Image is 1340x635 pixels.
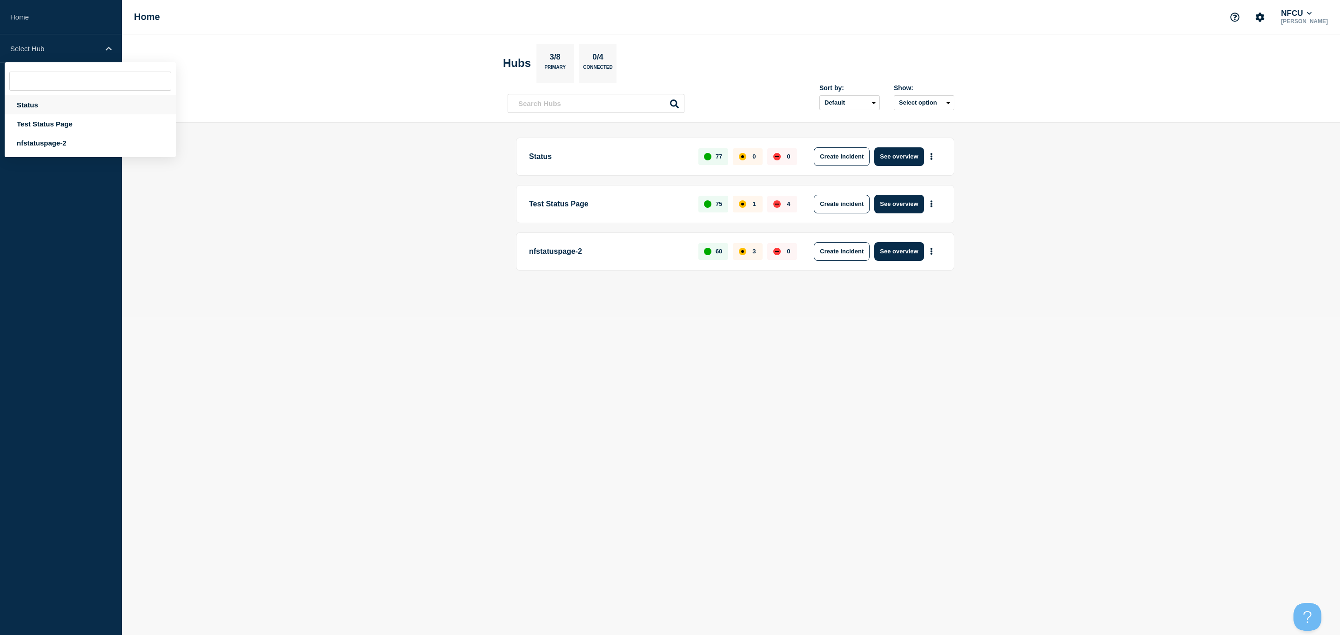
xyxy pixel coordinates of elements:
[819,95,880,110] select: Sort by
[503,57,531,70] h2: Hubs
[925,195,938,212] button: More actions
[5,133,176,152] div: nfstatuspage-2
[589,53,607,65] p: 0/4
[773,200,781,208] div: down
[814,147,870,166] button: Create incident
[1293,603,1321,631] iframe: Help Scout Beacon - Open
[819,84,880,92] div: Sort by:
[716,200,722,207] p: 75
[1250,7,1270,27] button: Account settings
[529,242,688,261] p: nfstatuspage-2
[5,95,176,114] div: Status
[814,195,870,213] button: Create incident
[874,195,924,213] button: See overview
[787,248,790,255] p: 0
[925,243,938,260] button: More actions
[739,200,746,208] div: affected
[894,95,954,110] button: Select option
[529,147,688,166] p: Status
[5,114,176,133] div: Test Status Page
[874,242,924,261] button: See overview
[716,153,722,160] p: 77
[752,248,756,255] p: 3
[787,200,790,207] p: 4
[739,248,746,255] div: affected
[704,248,711,255] div: up
[529,195,688,213] p: Test Status Page
[704,200,711,208] div: up
[508,94,684,113] input: Search Hubs
[752,200,756,207] p: 1
[544,65,566,74] p: Primary
[716,248,722,255] p: 60
[894,84,954,92] div: Show:
[1279,18,1330,25] p: [PERSON_NAME]
[752,153,756,160] p: 0
[1225,7,1245,27] button: Support
[546,53,564,65] p: 3/8
[874,147,924,166] button: See overview
[814,242,870,261] button: Create incident
[10,45,100,53] p: Select Hub
[925,148,938,165] button: More actions
[134,12,160,22] h1: Home
[773,153,781,160] div: down
[739,153,746,160] div: affected
[773,248,781,255] div: down
[1279,9,1313,18] button: NFCU
[704,153,711,160] div: up
[583,65,612,74] p: Connected
[787,153,790,160] p: 0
